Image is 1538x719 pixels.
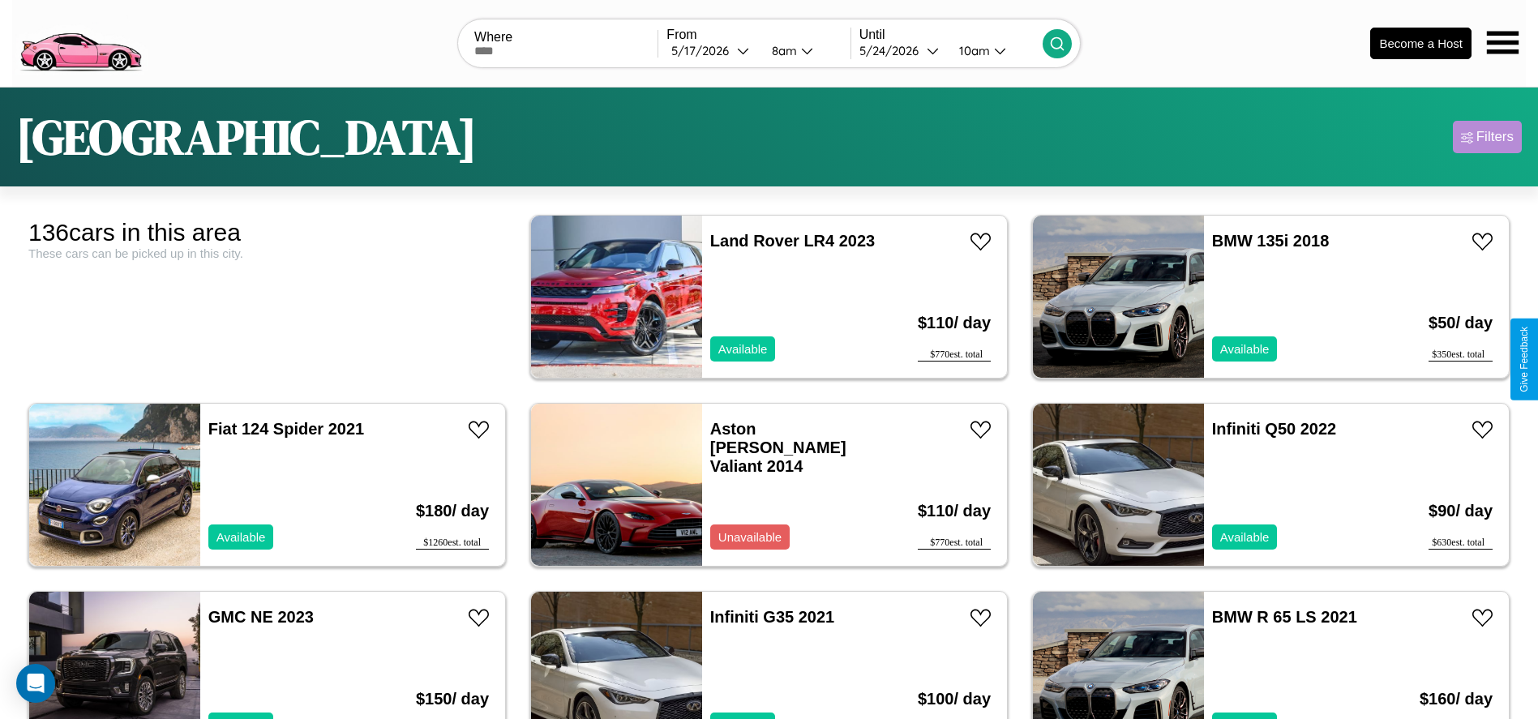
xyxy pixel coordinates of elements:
a: Infiniti Q50 2022 [1212,420,1336,438]
h3: $ 50 / day [1429,297,1493,349]
a: Fiat 124 Spider 2021 [208,420,364,438]
h3: $ 180 / day [416,486,489,537]
a: Aston [PERSON_NAME] Valiant 2014 [710,420,846,475]
div: 136 cars in this area [28,219,506,246]
a: Land Rover LR4 2023 [710,232,875,250]
div: Open Intercom Messenger [16,664,55,703]
p: Unavailable [718,526,782,548]
img: logo [12,8,148,75]
h3: $ 110 / day [918,486,991,537]
button: Become a Host [1370,28,1472,59]
div: These cars can be picked up in this city. [28,246,506,260]
div: 10am [951,43,994,58]
div: Filters [1476,129,1514,145]
p: Available [216,526,266,548]
div: $ 770 est. total [918,349,991,362]
p: Available [1220,338,1270,360]
h3: $ 110 / day [918,297,991,349]
p: Available [1220,526,1270,548]
div: $ 770 est. total [918,537,991,550]
h1: [GEOGRAPHIC_DATA] [16,104,477,170]
div: 8am [764,43,801,58]
p: Available [718,338,768,360]
label: Where [474,30,658,45]
a: BMW 135i 2018 [1212,232,1330,250]
div: $ 350 est. total [1429,349,1493,362]
div: 5 / 17 / 2026 [671,43,737,58]
button: 5/17/2026 [666,42,758,59]
a: BMW R 65 LS 2021 [1212,608,1357,626]
label: From [666,28,850,42]
a: GMC NE 2023 [208,608,314,626]
div: $ 1260 est. total [416,537,489,550]
a: Infiniti G35 2021 [710,608,834,626]
div: 5 / 24 / 2026 [859,43,927,58]
h3: $ 90 / day [1429,486,1493,537]
div: Give Feedback [1519,327,1530,392]
button: 8am [759,42,850,59]
button: 10am [946,42,1043,59]
button: Filters [1453,121,1522,153]
div: $ 630 est. total [1429,537,1493,550]
label: Until [859,28,1043,42]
